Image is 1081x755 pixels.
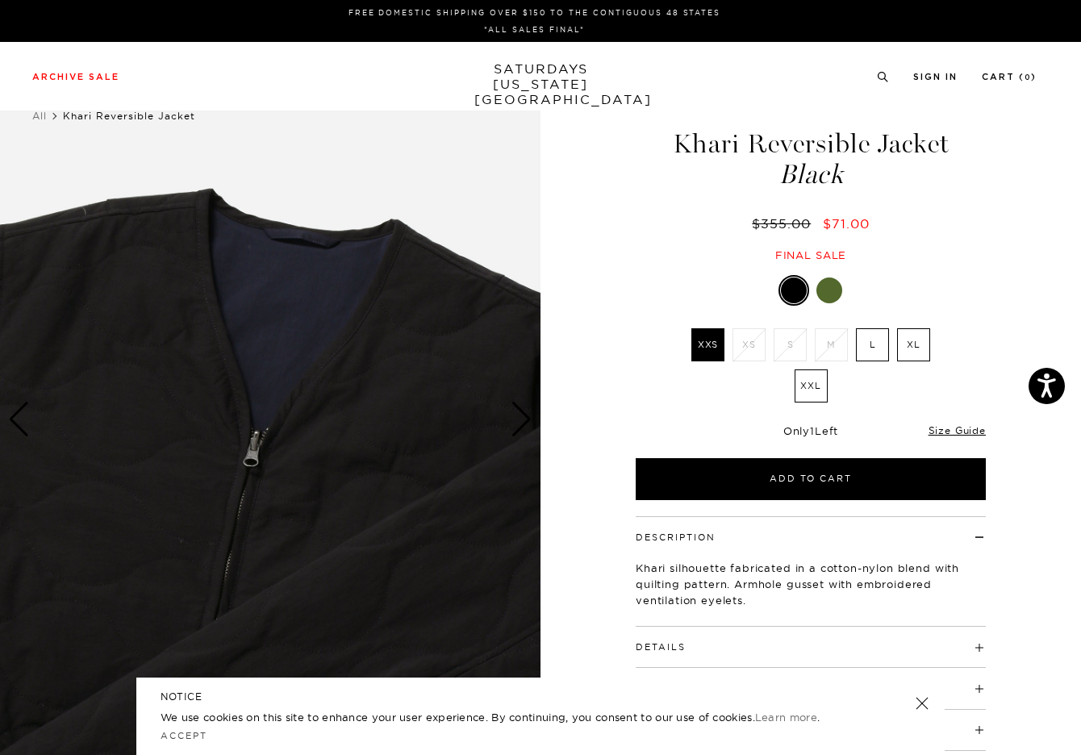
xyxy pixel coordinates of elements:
a: Cart (0) [982,73,1037,81]
a: Learn more [755,711,817,724]
h5: NOTICE [161,690,920,704]
span: Khari Reversible Jacket [63,110,195,122]
p: Khari silhouette fabricated in a cotton-nylon blend with quilting pattern. Armhole gusset with em... [636,560,986,608]
p: We use cookies on this site to enhance your user experience. By continuing, you consent to our us... [161,709,863,725]
button: Details [636,643,686,652]
a: SATURDAYS[US_STATE][GEOGRAPHIC_DATA] [474,61,607,107]
small: 0 [1025,74,1031,81]
div: Final sale [633,248,988,262]
span: 1 [810,424,815,437]
button: Add to Cart [636,458,986,500]
span: Black [633,161,988,188]
a: All [32,110,47,122]
label: XXS [691,328,724,361]
div: Next slide [511,402,532,437]
div: Only Left [636,424,986,438]
p: *ALL SALES FINAL* [39,23,1030,35]
label: XL [897,328,930,361]
button: Description [636,533,716,542]
h1: Khari Reversible Jacket [633,131,988,188]
label: L [856,328,889,361]
label: XXL [795,369,828,403]
a: Archive Sale [32,73,119,81]
div: Previous slide [8,402,30,437]
span: $71.00 [823,215,870,232]
a: Size Guide [929,424,986,436]
a: Accept [161,730,207,741]
p: FREE DOMESTIC SHIPPING OVER $150 TO THE CONTIGUOUS 48 STATES [39,6,1030,19]
del: $355.00 [752,215,817,232]
a: Sign In [913,73,958,81]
